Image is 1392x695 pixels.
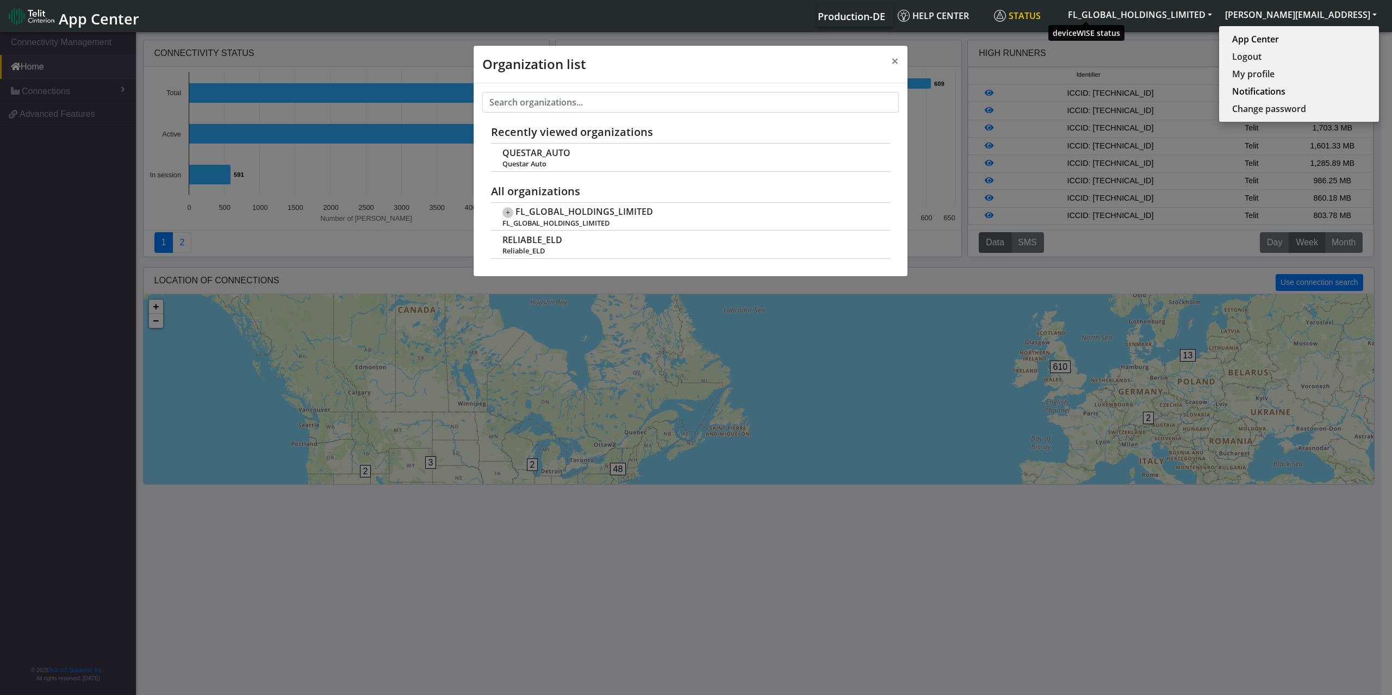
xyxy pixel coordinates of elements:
input: Search organizations... [482,92,899,113]
span: App Center [59,9,139,29]
button: [PERSON_NAME][EMAIL_ADDRESS] [1219,5,1383,24]
span: Help center [898,10,969,22]
span: QUESTAR_AUTO [502,148,570,158]
a: Help center [893,5,990,27]
span: RELIABLE_ELD [502,235,562,245]
button: My profile [1219,65,1379,83]
span: × [891,52,899,70]
img: status.svg [994,10,1006,22]
button: App Center [1219,30,1379,48]
span: Status [994,10,1041,22]
h4: Organization list [482,54,586,74]
h5: All organizations [491,185,890,198]
h5: Recently viewed organizations [491,126,890,139]
img: knowledge.svg [898,10,910,22]
a: Your current platform instance [817,5,885,27]
span: FL_GLOBAL_HOLDINGS_LIMITED [502,219,879,227]
button: Notifications [1219,83,1379,100]
span: Production-DE [818,10,885,23]
span: Reliable_ELD [502,247,879,255]
a: Status [990,5,1061,27]
a: App Center [9,4,138,28]
span: + [502,207,513,218]
button: Logout [1219,48,1379,65]
button: Change password [1219,100,1379,117]
img: logo-telit-cinterion-gw-new.png [9,8,54,25]
button: FL_GLOBAL_HOLDINGS_LIMITED [1061,5,1219,24]
span: Questar Auto [502,160,879,168]
div: deviceWISE status [1048,25,1124,41]
a: Notifications [1232,85,1366,98]
span: FL_GLOBAL_HOLDINGS_LIMITED [515,207,653,217]
a: App Center [1232,33,1366,46]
